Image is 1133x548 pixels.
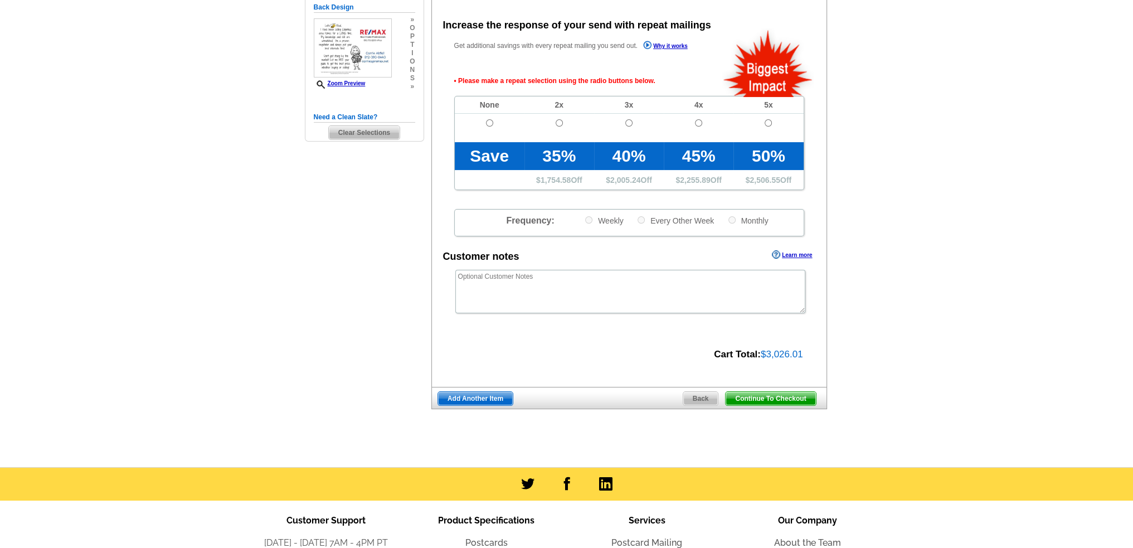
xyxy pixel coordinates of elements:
span: Customer Support [286,515,366,526]
td: $ Off [664,170,733,190]
a: Zoom Preview [314,80,366,86]
span: t [410,41,415,49]
strong: Cart Total: [714,349,761,360]
input: Weekly [585,216,592,224]
input: Every Other Week [638,216,645,224]
td: 4x [664,96,733,114]
span: p [410,32,415,41]
p: Get additional savings with every repeat mailing you send out. [454,40,712,52]
td: None [455,96,524,114]
a: Why it works [643,41,688,52]
td: 45% [664,142,733,170]
a: Back [683,391,719,406]
span: 2,506.55 [750,176,780,185]
span: Clear Selections [329,126,400,139]
td: $ Off [524,170,594,190]
td: 2x [524,96,594,114]
h5: Back Design [314,2,415,13]
label: Every Other Week [636,215,714,226]
span: n [410,66,415,74]
td: 40% [594,142,664,170]
td: 3x [594,96,664,114]
a: Postcards [465,537,508,548]
span: Back [683,392,718,405]
div: Customer notes [443,249,519,264]
label: Weekly [584,215,624,226]
a: Postcard Mailing [611,537,682,548]
td: 35% [524,142,594,170]
span: Continue To Checkout [726,392,815,405]
span: 2,005.24 [610,176,641,185]
span: Frequency: [506,216,554,225]
div: Increase the response of your send with repeat mailings [443,18,711,33]
span: $3,026.01 [761,349,803,360]
span: Product Specifications [438,515,534,526]
span: o [410,24,415,32]
td: Save [455,142,524,170]
span: 1,754.58 [541,176,571,185]
td: 50% [733,142,803,170]
iframe: LiveChat chat widget [910,289,1133,548]
span: Services [629,515,665,526]
span: o [410,57,415,66]
span: 2,255.89 [680,176,711,185]
input: Monthly [728,216,736,224]
img: small-thumb.jpg [314,18,392,77]
td: $ Off [594,170,664,190]
img: biggestImpact.png [722,28,814,97]
td: $ Off [733,170,803,190]
label: Monthly [727,215,769,226]
span: i [410,49,415,57]
a: Add Another Item [437,391,513,406]
a: Learn more [772,250,812,259]
span: s [410,74,415,83]
span: Our Company [778,515,837,526]
td: 5x [733,96,803,114]
h5: Need a Clean Slate? [314,112,415,123]
span: » [410,16,415,24]
span: • Please make a repeat selection using the radio buttons below. [454,66,804,96]
a: About the Team [774,537,841,548]
span: » [410,83,415,91]
span: Add Another Item [438,392,513,405]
